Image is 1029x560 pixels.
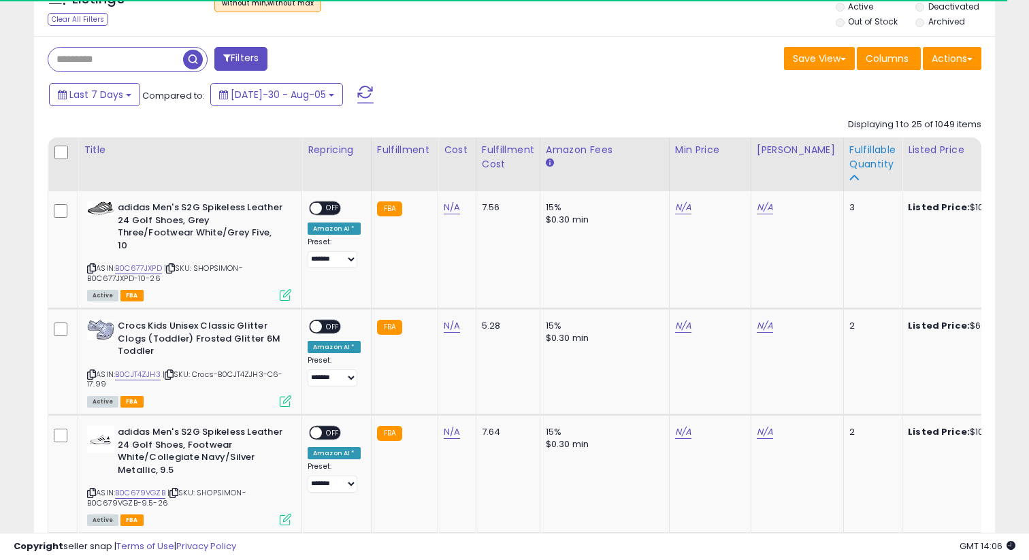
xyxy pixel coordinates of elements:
[308,237,361,268] div: Preset:
[87,396,118,408] span: All listings currently available for purchase on Amazon
[87,369,283,389] span: | SKU: Crocs-B0CJT4ZJH3-C6-17.99
[176,540,236,553] a: Privacy Policy
[849,143,896,171] div: Fulfillable Quantity
[14,540,63,553] strong: Copyright
[482,320,529,332] div: 5.28
[848,16,898,27] label: Out of Stock
[675,143,745,157] div: Min Price
[546,320,659,332] div: 15%
[923,47,981,70] button: Actions
[848,118,981,131] div: Displaying 1 to 25 of 1049 items
[675,319,691,333] a: N/A
[308,341,361,353] div: Amazon AI *
[444,143,470,157] div: Cost
[87,290,118,301] span: All listings currently available for purchase on Amazon
[120,396,144,408] span: FBA
[757,425,773,439] a: N/A
[857,47,921,70] button: Columns
[118,320,283,361] b: Crocs Kids Unisex Classic Glitter Clogs (Toddler) Frosted Glitter 6M Toddler
[377,201,402,216] small: FBA
[87,487,246,508] span: | SKU: SHOPSIMON-B0C679VGZB-9.5-26
[784,47,855,70] button: Save View
[14,540,236,553] div: seller snap | |
[69,88,123,101] span: Last 7 Days
[308,143,365,157] div: Repricing
[960,540,1015,553] span: 2025-08-13 14:06 GMT
[322,427,344,439] span: OFF
[757,201,773,214] a: N/A
[908,143,1026,157] div: Listed Price
[546,201,659,214] div: 15%
[546,438,659,450] div: $0.30 min
[908,201,1021,214] div: $100.00
[308,356,361,386] div: Preset:
[908,426,1021,438] div: $100.00
[87,320,114,340] img: 412zI-g6BRL._SL40_.jpg
[87,514,118,526] span: All listings currently available for purchase on Amazon
[115,369,161,380] a: B0CJT4ZJH3
[908,425,970,438] b: Listed Price:
[116,540,174,553] a: Terms of Use
[377,143,432,157] div: Fulfillment
[87,201,291,299] div: ASIN:
[87,263,243,283] span: | SKU: SHOPSIMON-B0C677JXPD-10-26
[757,319,773,333] a: N/A
[908,319,970,332] b: Listed Price:
[482,143,534,171] div: Fulfillment Cost
[866,52,909,65] span: Columns
[546,332,659,344] div: $0.30 min
[308,462,361,493] div: Preset:
[928,1,979,12] label: Deactivated
[675,201,691,214] a: N/A
[444,425,460,439] a: N/A
[214,47,267,71] button: Filters
[928,16,965,27] label: Archived
[49,83,140,106] button: Last 7 Days
[444,319,460,333] a: N/A
[115,263,162,274] a: B0C677JXPD
[231,88,326,101] span: [DATE]-30 - Aug-05
[849,201,892,214] div: 3
[482,201,529,214] div: 7.56
[115,487,165,499] a: B0C679VGZB
[48,13,108,26] div: Clear All Filters
[377,426,402,441] small: FBA
[848,1,873,12] label: Active
[546,157,554,169] small: Amazon Fees.
[908,320,1021,332] div: $60.00
[482,426,529,438] div: 7.64
[120,514,144,526] span: FBA
[546,426,659,438] div: 15%
[308,223,361,235] div: Amazon AI *
[87,320,291,406] div: ASIN:
[142,89,205,102] span: Compared to:
[546,143,664,157] div: Amazon Fees
[308,447,361,459] div: Amazon AI *
[377,320,402,335] small: FBA
[118,426,283,480] b: adidas Men's S2G Spikeless Leather 24 Golf Shoes, Footwear White/Collegiate Navy/Silver Metallic,...
[757,143,838,157] div: [PERSON_NAME]
[444,201,460,214] a: N/A
[87,201,114,215] img: 41oOuZ-YA4L._SL40_.jpg
[322,321,344,333] span: OFF
[849,320,892,332] div: 2
[322,203,344,214] span: OFF
[908,201,970,214] b: Listed Price:
[84,143,296,157] div: Title
[849,426,892,438] div: 2
[546,214,659,226] div: $0.30 min
[120,290,144,301] span: FBA
[87,426,114,453] img: 31SoO1AenkL._SL40_.jpg
[675,425,691,439] a: N/A
[210,83,343,106] button: [DATE]-30 - Aug-05
[118,201,283,255] b: adidas Men's S2G Spikeless Leather 24 Golf Shoes, Grey Three/Footwear White/Grey Five, 10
